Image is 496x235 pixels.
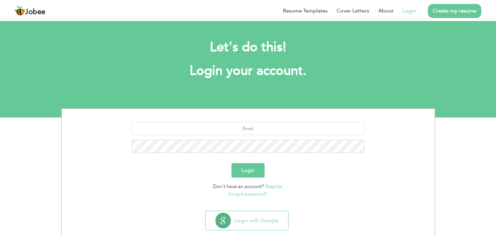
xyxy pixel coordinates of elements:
[337,7,369,15] a: Cover Letters
[228,191,268,197] a: Forgot password?
[132,122,364,135] input: Email
[403,7,416,15] a: Login
[378,7,393,15] a: About
[71,39,425,56] h2: Let's do this!
[213,183,264,190] span: Don't have an account?
[206,211,288,230] button: Login with Google
[25,9,46,16] span: Jobee
[265,183,283,190] a: Register
[283,7,327,15] a: Resume Templates
[231,163,265,178] button: Login
[15,6,46,16] a: Jobee
[428,4,481,18] a: Create my resume
[15,6,25,16] img: jobee.io
[71,62,425,79] h1: Login your account.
